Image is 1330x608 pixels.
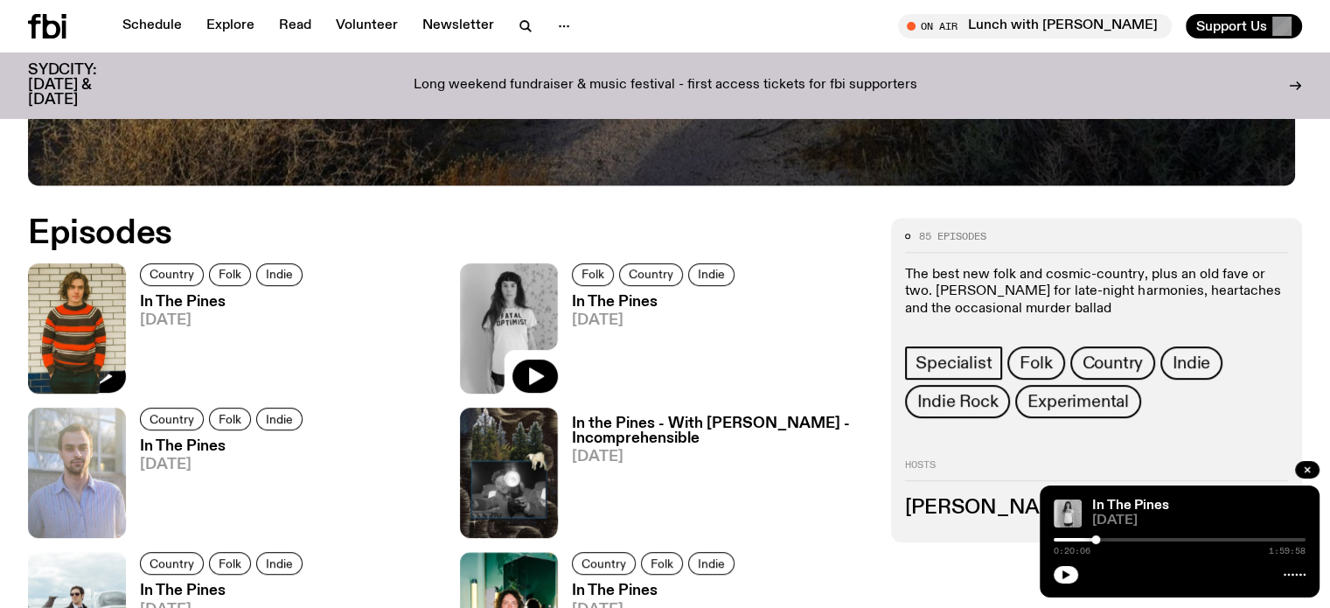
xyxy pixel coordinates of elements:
h3: SYDCITY: [DATE] & [DATE] [28,63,140,108]
a: Indie [1160,346,1222,380]
a: Country [619,263,683,286]
span: Country [581,557,626,570]
span: Country [1083,353,1144,373]
a: Specialist [905,346,1002,380]
a: Country [140,408,204,430]
h2: Episodes [28,218,870,249]
span: Indie [698,268,725,281]
a: Country [140,552,204,575]
span: Folk [219,412,241,425]
span: Country [629,268,673,281]
a: Volunteer [325,14,408,38]
span: Indie [266,268,293,281]
span: [DATE] [140,458,308,472]
a: In The Pines[DATE] [126,295,308,394]
a: Explore [196,14,265,38]
span: 1:59:58 [1269,547,1306,556]
a: Experimental [1015,385,1141,418]
h3: In The Pines [572,295,740,310]
h2: Hosts [905,460,1288,481]
span: [DATE] [572,450,871,465]
span: [DATE] [140,313,308,328]
span: [DATE] [1092,514,1306,528]
a: Indie [256,408,303,430]
a: Indie Rock [905,385,1010,418]
span: 85 episodes [919,232,986,241]
a: Indie [256,552,303,575]
span: Indie [266,557,293,570]
a: Country [1070,346,1156,380]
h3: [PERSON_NAME] [905,499,1288,518]
span: Experimental [1027,392,1129,411]
span: Indie [1173,353,1210,373]
a: Folk [572,263,614,286]
a: Folk [209,408,251,430]
span: Folk [581,268,604,281]
span: Indie [698,557,725,570]
button: On AirLunch with [PERSON_NAME] [898,14,1172,38]
span: Indie Rock [917,392,998,411]
h3: In The Pines [140,439,308,454]
a: Read [268,14,322,38]
a: Country [140,263,204,286]
span: 0:20:06 [1054,547,1090,556]
a: Folk [209,552,251,575]
a: Folk [1007,346,1064,380]
span: Indie [266,412,293,425]
p: The best new folk and cosmic-country, plus an old fave or two. [PERSON_NAME] for late-night harmo... [905,267,1288,318]
span: Support Us [1196,18,1267,34]
h3: In The Pines [140,295,308,310]
span: Folk [219,557,241,570]
button: Support Us [1186,14,1302,38]
span: Folk [651,557,673,570]
a: Country [572,552,636,575]
a: Schedule [112,14,192,38]
a: In The Pines[DATE] [126,439,308,538]
p: Long weekend fundraiser & music festival - first access tickets for fbi supporters [414,78,917,94]
span: Specialist [916,353,992,373]
h3: In The Pines [572,584,740,598]
a: In The Pines[DATE] [558,295,740,394]
span: Country [150,412,194,425]
a: Newsletter [412,14,505,38]
a: Folk [641,552,683,575]
h3: In the Pines - With [PERSON_NAME] - Incomprehensible [572,416,871,446]
a: In The Pines [1092,499,1169,513]
span: Country [150,268,194,281]
a: Folk [209,263,251,286]
span: Folk [219,268,241,281]
span: [DATE] [572,313,740,328]
span: Folk [1020,353,1052,373]
a: Indie [256,263,303,286]
a: Indie [688,552,735,575]
a: Indie [688,263,735,286]
a: In the Pines - With [PERSON_NAME] - Incomprehensible[DATE] [558,416,871,538]
span: Country [150,557,194,570]
h3: In The Pines [140,584,308,598]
